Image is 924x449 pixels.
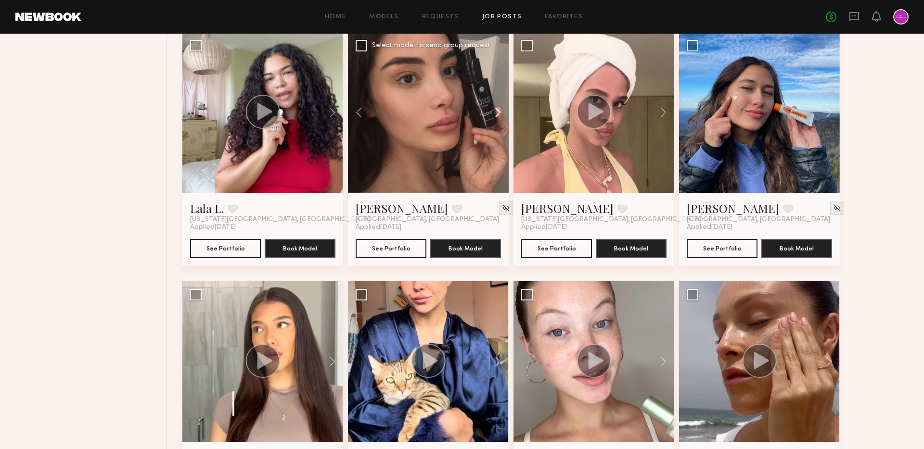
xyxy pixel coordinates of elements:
[356,239,426,258] button: See Portfolio
[356,224,501,231] div: Applied [DATE]
[596,244,667,252] a: Book Model
[482,14,522,20] a: Job Posts
[596,239,667,258] button: Book Model
[430,239,501,258] button: Book Model
[265,244,335,252] a: Book Model
[521,216,701,224] span: [US_STATE][GEOGRAPHIC_DATA], [GEOGRAPHIC_DATA]
[356,216,499,224] span: [GEOGRAPHIC_DATA], [GEOGRAPHIC_DATA]
[190,224,335,231] div: Applied [DATE]
[687,200,779,216] a: [PERSON_NAME]
[761,244,832,252] a: Book Model
[190,239,261,258] button: See Portfolio
[502,204,510,212] img: Unhide Model
[430,244,501,252] a: Book Model
[265,239,335,258] button: Book Model
[687,224,832,231] div: Applied [DATE]
[372,42,490,49] div: Select model to send group request
[190,216,370,224] span: [US_STATE][GEOGRAPHIC_DATA], [GEOGRAPHIC_DATA]
[545,14,583,20] a: Favorites
[422,14,459,20] a: Requests
[190,200,224,216] a: Lala L.
[325,14,346,20] a: Home
[761,239,832,258] button: Book Model
[833,204,841,212] img: Unhide Model
[687,239,757,258] button: See Portfolio
[521,200,614,216] a: [PERSON_NAME]
[521,239,592,258] button: See Portfolio
[521,224,667,231] div: Applied [DATE]
[369,14,398,20] a: Models
[356,200,448,216] a: [PERSON_NAME]
[687,216,830,224] span: [GEOGRAPHIC_DATA], [GEOGRAPHIC_DATA]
